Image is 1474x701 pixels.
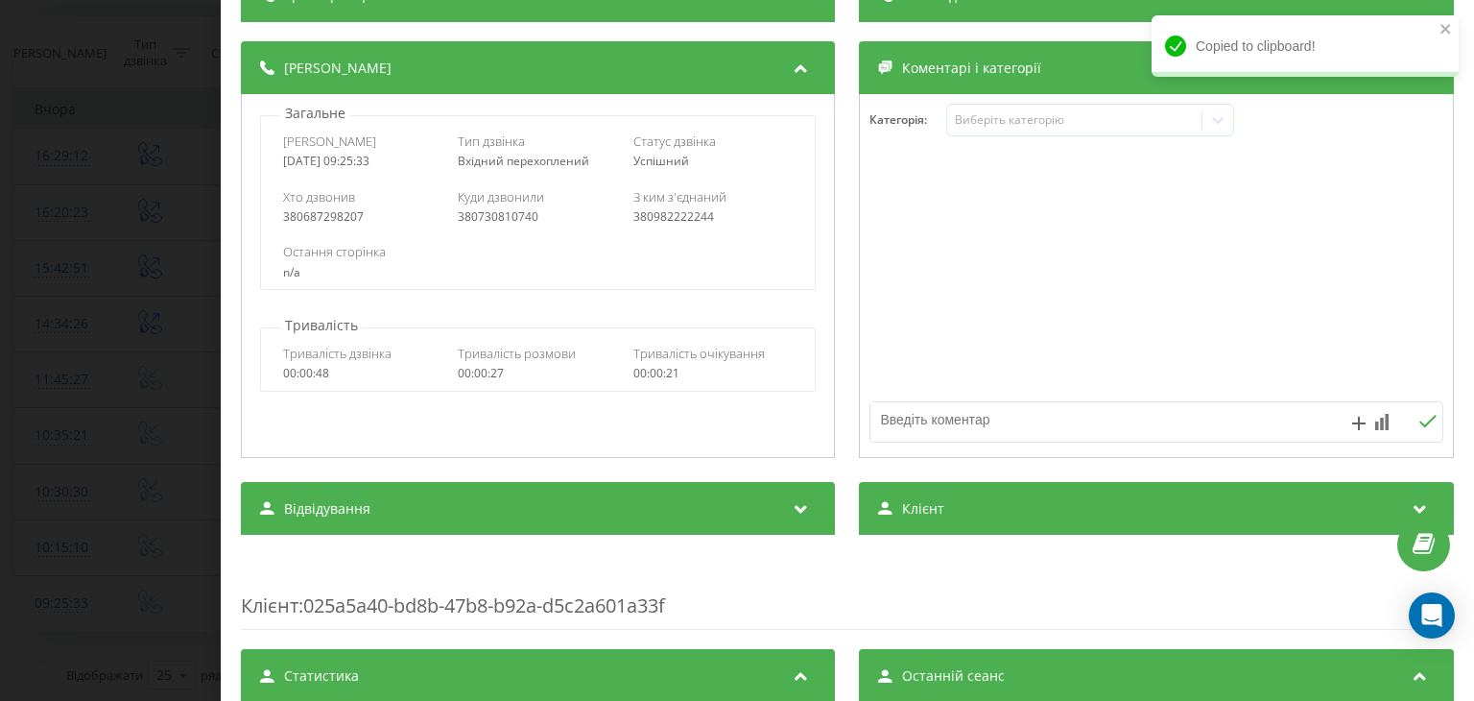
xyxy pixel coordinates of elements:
[955,112,1195,128] div: Виберіть категорію
[283,345,392,362] span: Тривалість дзвінка
[241,554,1454,630] div: : 025a5a40-bd8b-47b8-b92a-d5c2a601a33f
[633,188,726,205] span: З ким з'єднаний
[633,210,794,224] div: 380982222244
[283,266,793,279] div: n/a
[283,155,443,168] div: [DATE] 09:25:33
[903,666,1006,686] span: Останній сеанс
[633,153,689,169] span: Успішний
[903,499,945,519] span: Клієнт
[283,210,443,224] div: 380687298207
[633,345,765,362] span: Тривалість очікування
[459,210,619,224] div: 380730810740
[280,316,363,335] p: Тривалість
[459,133,526,150] span: Тип дзвінка
[1152,15,1459,77] div: Copied to clipboard!
[459,188,545,205] span: Куди дзвонили
[284,499,370,519] span: Відвідування
[1409,592,1455,639] div: Open Intercom Messenger
[241,592,298,618] span: Клієнт
[283,243,386,260] span: Остання сторінка
[633,133,716,150] span: Статус дзвінка
[280,104,350,123] p: Загальне
[283,133,376,150] span: [PERSON_NAME]
[903,59,1042,78] span: Коментарі і категорії
[870,113,947,127] h4: Категорія :
[1439,21,1453,39] button: close
[459,345,577,362] span: Тривалість розмови
[283,367,443,380] div: 00:00:48
[283,188,355,205] span: Хто дзвонив
[459,153,590,169] span: Вхідний перехоплений
[459,367,619,380] div: 00:00:27
[284,666,359,686] span: Статистика
[284,59,392,78] span: [PERSON_NAME]
[633,367,794,380] div: 00:00:21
